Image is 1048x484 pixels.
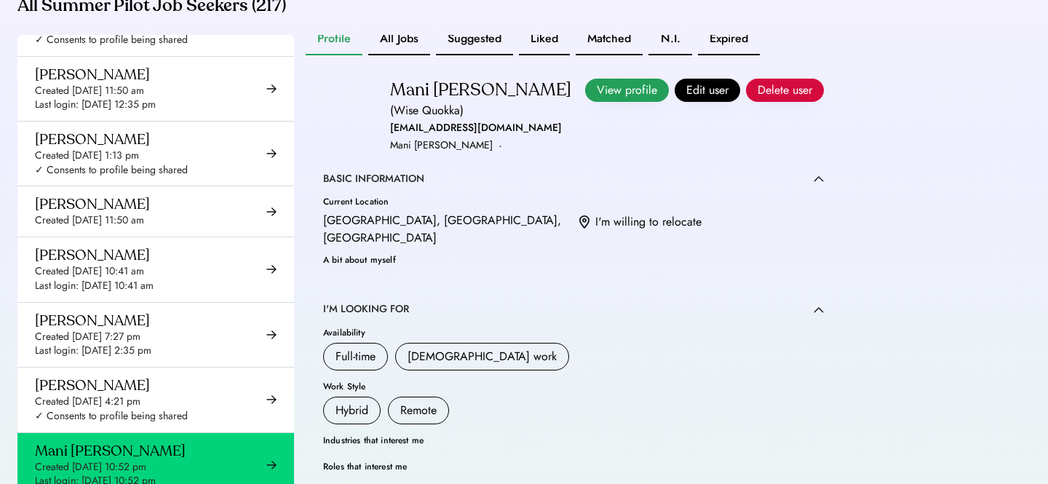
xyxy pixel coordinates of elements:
[746,79,824,102] button: Delete user
[266,330,277,340] img: arrow-right-black.svg
[35,66,150,84] div: [PERSON_NAME]
[306,23,362,55] button: Profile
[323,255,824,264] div: A bit about myself
[35,33,188,47] div: ✓ Consents to profile being shared
[336,402,368,419] div: Hybrid
[35,409,188,424] div: ✓ Consents to profile being shared
[323,79,381,136] img: yH5BAEAAAAALAAAAAABAAEAAAIBRAA7
[266,148,277,159] img: arrow-right-black.svg
[408,348,557,365] div: [DEMOGRAPHIC_DATA] work
[390,79,571,102] div: Mani [PERSON_NAME]
[35,442,186,460] div: Mani [PERSON_NAME]
[675,79,740,102] button: Edit user
[648,23,692,55] button: N.I.
[35,163,188,178] div: ✓ Consents to profile being shared
[323,462,824,471] div: Roles that interest me
[576,23,643,55] button: Matched
[35,213,144,228] div: Created [DATE] 11:50 am
[499,137,502,154] div: ·
[390,102,464,119] div: (Wise Quokka)
[323,436,824,445] div: Industries that interest me
[35,246,150,264] div: [PERSON_NAME]
[390,119,562,137] div: [EMAIL_ADDRESS][DOMAIN_NAME]
[579,215,589,230] img: location.svg
[35,98,156,112] div: Last login: [DATE] 12:35 pm
[323,212,568,247] div: [GEOGRAPHIC_DATA], [GEOGRAPHIC_DATA], [GEOGRAPHIC_DATA]
[35,312,150,330] div: [PERSON_NAME]
[323,328,824,337] div: Availability
[35,264,144,279] div: Created [DATE] 10:41 am
[35,279,154,293] div: Last login: [DATE] 10:41 am
[35,195,150,213] div: [PERSON_NAME]
[35,148,139,163] div: Created [DATE] 1:13 pm
[585,79,669,102] button: View profile
[266,460,277,470] img: arrow-right-black.svg
[436,23,513,55] button: Suggested
[390,137,493,154] div: Mani [PERSON_NAME]
[266,207,277,217] img: arrow-right-black.svg
[323,302,409,317] div: I'M LOOKING FOR
[35,376,150,394] div: [PERSON_NAME]
[266,394,277,405] img: arrow-right-black.svg
[814,175,824,182] img: caret-up.svg
[323,382,824,391] div: Work Style
[35,460,146,475] div: Created [DATE] 10:52 pm
[35,330,140,344] div: Created [DATE] 7:27 pm
[368,23,430,55] button: All Jobs
[336,348,376,365] div: Full-time
[323,172,424,186] div: BASIC INFORMATION
[35,344,151,358] div: Last login: [DATE] 2:35 pm
[35,84,144,98] div: Created [DATE] 11:50 am
[266,84,277,94] img: arrow-right-black.svg
[266,264,277,274] img: arrow-right-black.svg
[35,394,140,409] div: Created [DATE] 4:21 pm
[595,213,702,231] div: I'm willing to relocate
[814,306,824,313] img: caret-up.svg
[400,402,437,419] div: Remote
[323,197,568,206] div: Current Location
[35,130,150,148] div: [PERSON_NAME]
[519,23,570,55] button: Liked
[698,23,760,55] button: Expired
